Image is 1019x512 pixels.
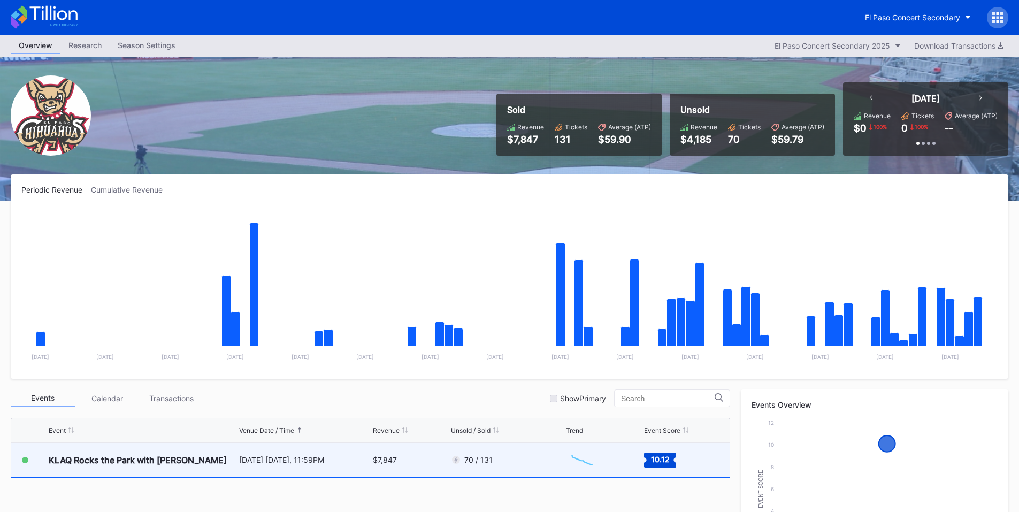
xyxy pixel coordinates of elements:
text: [DATE] [32,354,49,360]
div: Average (ATP) [955,112,998,120]
text: [DATE] [226,354,244,360]
text: 12 [768,419,774,426]
text: [DATE] [746,354,764,360]
input: Search [621,394,715,403]
div: KLAQ Rocks the Park with [PERSON_NAME] [49,455,227,465]
div: 70 [728,134,761,145]
img: El_Paso_Chihuahuas.svg [11,75,91,156]
text: [DATE] [941,354,959,360]
div: Show Primary [560,394,606,403]
div: [DATE] [DATE], 11:59PM [239,455,371,464]
div: $59.90 [598,134,651,145]
button: El Paso Concert Secondary 2025 [769,39,906,53]
text: [DATE] [356,354,374,360]
a: Research [60,37,110,54]
div: Trend [566,426,583,434]
div: 70 / 131 [464,455,493,464]
div: 100 % [914,123,929,131]
div: Tickets [738,123,761,131]
div: Tickets [565,123,587,131]
div: Revenue [691,123,717,131]
div: Calendar [75,390,139,407]
svg: Chart title [566,447,598,473]
text: [DATE] [162,354,179,360]
text: 10.12 [650,454,669,463]
div: 0 [901,123,908,134]
div: $0 [854,123,867,134]
div: Periodic Revenue [21,185,91,194]
text: [DATE] [876,354,894,360]
a: Season Settings [110,37,183,54]
text: 8 [771,464,774,470]
div: Events [11,390,75,407]
div: Event [49,426,66,434]
div: Sold [507,104,651,115]
div: Tickets [911,112,934,120]
div: $7,847 [373,455,397,464]
div: $4,185 [680,134,717,145]
div: Venue Date / Time [239,426,294,434]
div: Download Transactions [914,41,1003,50]
div: Average (ATP) [782,123,824,131]
div: [DATE] [911,93,940,104]
text: [DATE] [551,354,569,360]
div: Revenue [373,426,400,434]
div: Average (ATP) [608,123,651,131]
text: 6 [771,486,774,492]
div: Transactions [139,390,203,407]
div: $7,847 [507,134,544,145]
text: [DATE] [486,354,504,360]
div: Revenue [517,123,544,131]
div: Unsold [680,104,824,115]
div: Event Score [644,426,680,434]
text: [DATE] [811,354,829,360]
div: 100 % [872,123,888,131]
text: [DATE] [422,354,439,360]
div: Research [60,37,110,53]
div: Unsold / Sold [451,426,491,434]
a: Overview [11,37,60,54]
text: 10 [768,441,774,448]
div: $59.79 [771,134,824,145]
text: Event Score [758,470,764,508]
svg: Chart title [21,208,998,368]
div: El Paso Concert Secondary 2025 [775,41,890,50]
div: El Paso Concert Secondary [865,13,960,22]
button: Download Transactions [909,39,1008,53]
div: Events Overview [752,400,998,409]
button: El Paso Concert Secondary [857,7,979,27]
div: -- [945,123,953,134]
div: Revenue [864,112,891,120]
div: Season Settings [110,37,183,53]
div: 131 [555,134,587,145]
text: [DATE] [616,354,634,360]
text: [DATE] [96,354,114,360]
text: [DATE] [681,354,699,360]
div: Cumulative Revenue [91,185,171,194]
text: [DATE] [292,354,309,360]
